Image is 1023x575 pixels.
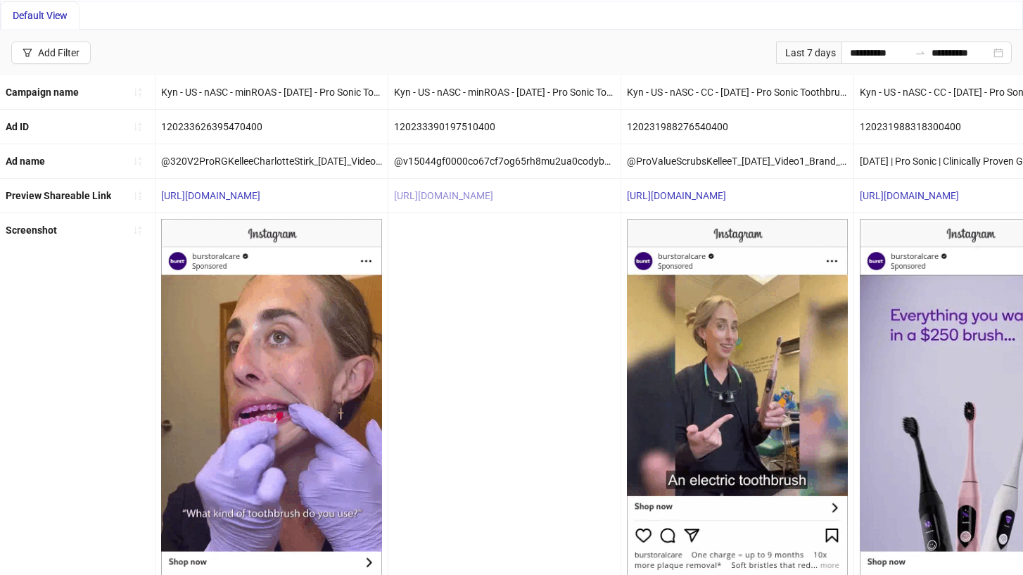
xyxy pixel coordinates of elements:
span: sort-ascending [133,225,143,235]
span: sort-ascending [133,122,143,132]
span: sort-ascending [133,191,143,201]
div: Kyn - US - nASC - minROAS - [DATE] - Pro Sonic Toothbrush [388,75,621,109]
b: Ad name [6,156,45,167]
a: [URL][DOMAIN_NAME] [627,190,726,201]
b: Ad ID [6,121,29,132]
div: 120231988276540400 [621,110,853,144]
a: [URL][DOMAIN_NAME] [860,190,959,201]
b: Campaign name [6,87,79,98]
div: Kyn - US - nASC - CC - [DATE] - Pro Sonic Toothbrush [621,75,853,109]
b: Screenshot [6,225,57,236]
span: to [915,47,926,58]
b: Preview Shareable Link [6,190,111,201]
div: Kyn - US - nASC - minROAS - [DATE] - Pro Sonic Toothbrush [155,75,388,109]
div: @320V2ProRGKelleeCharlotteStirk_[DATE]_Video1_Brand_Testimonial_ProSonicToothBrush_BurstOralCare_... [155,144,388,178]
span: sort-ascending [133,87,143,97]
a: [URL][DOMAIN_NAME] [161,190,260,201]
div: Last 7 days [776,42,841,64]
div: @ProValueScrubsKelleeT_[DATE]_Video1_Brand_Review_ProSonicToothbrush_BurstOralCare__iter0 [621,144,853,178]
div: 120233626395470400 [155,110,388,144]
div: Add Filter [38,47,80,58]
a: [URL][DOMAIN_NAME] [394,190,493,201]
span: sort-ascending [133,156,143,166]
span: swap-right [915,47,926,58]
span: filter [23,48,32,58]
span: Default View [13,10,68,21]
div: @v15044gf0000co67cf7og65rh8mu2ua0codybarr_[DATE]_Video1_Brand_Tstimonial_ProSonicToothBrush_Burst... [388,144,621,178]
div: 120233390197510400 [388,110,621,144]
button: Add Filter [11,42,91,64]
